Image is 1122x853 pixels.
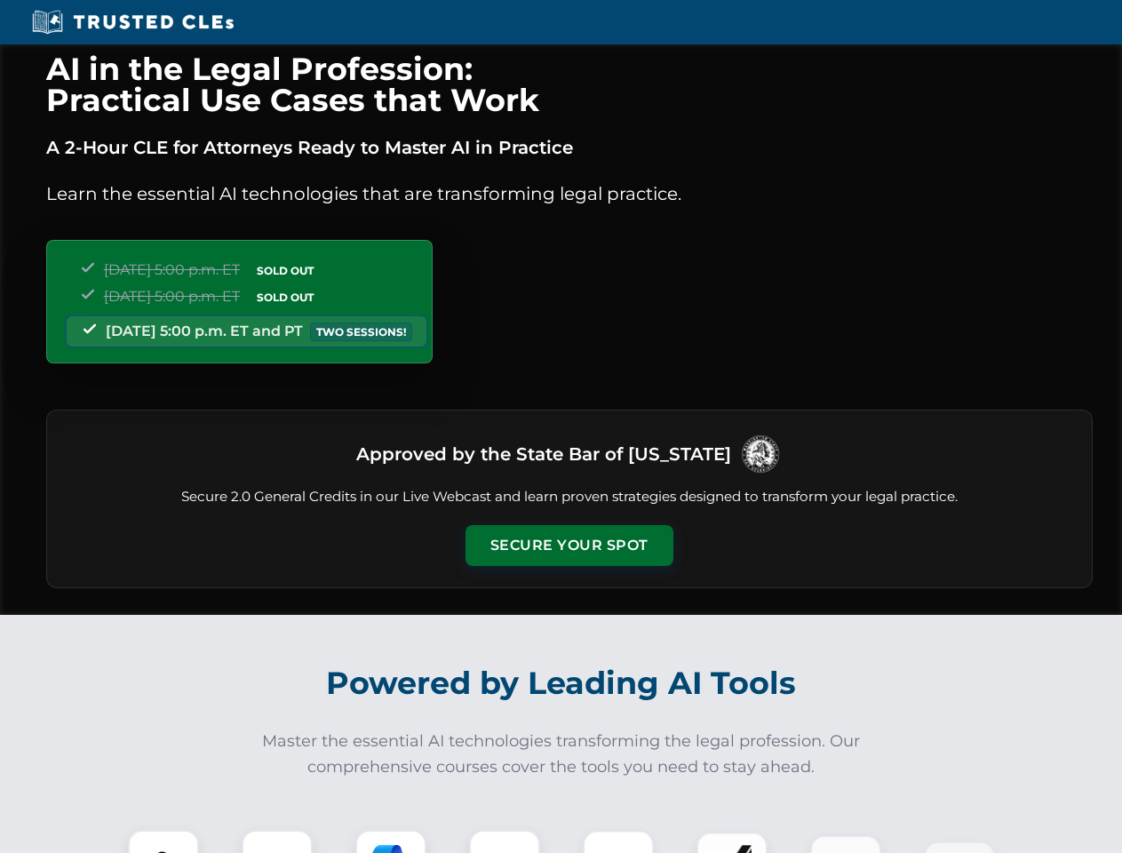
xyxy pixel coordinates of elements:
p: Learn the essential AI technologies that are transforming legal practice. [46,179,1093,208]
h3: Approved by the State Bar of [US_STATE] [356,438,731,470]
h1: AI in the Legal Profession: Practical Use Cases that Work [46,53,1093,116]
span: [DATE] 5:00 p.m. ET [104,261,240,278]
span: [DATE] 5:00 p.m. ET [104,288,240,305]
span: SOLD OUT [251,261,320,280]
p: A 2-Hour CLE for Attorneys Ready to Master AI in Practice [46,133,1093,162]
h2: Powered by Leading AI Tools [69,652,1054,714]
p: Master the essential AI technologies transforming the legal profession. Our comprehensive courses... [251,729,872,780]
p: Secure 2.0 General Credits in our Live Webcast and learn proven strategies designed to transform ... [68,487,1070,507]
button: Secure Your Spot [466,525,673,566]
img: Trusted CLEs [27,9,239,36]
img: Logo [738,432,783,476]
span: SOLD OUT [251,288,320,307]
